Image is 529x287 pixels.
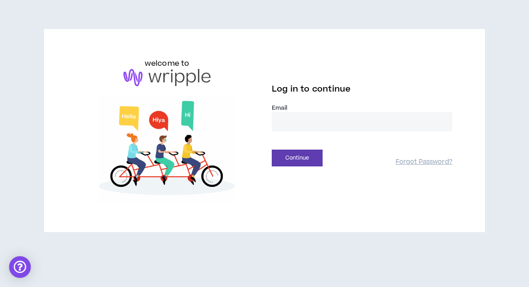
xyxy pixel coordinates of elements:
label: Email [272,104,452,112]
a: Forgot Password? [396,158,452,166]
button: Continue [272,150,323,166]
img: logo-brand.png [123,69,211,86]
h6: welcome to [145,58,190,69]
span: Log in to continue [272,83,351,95]
img: Welcome to Wripple [77,95,257,204]
div: Open Intercom Messenger [9,256,31,278]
